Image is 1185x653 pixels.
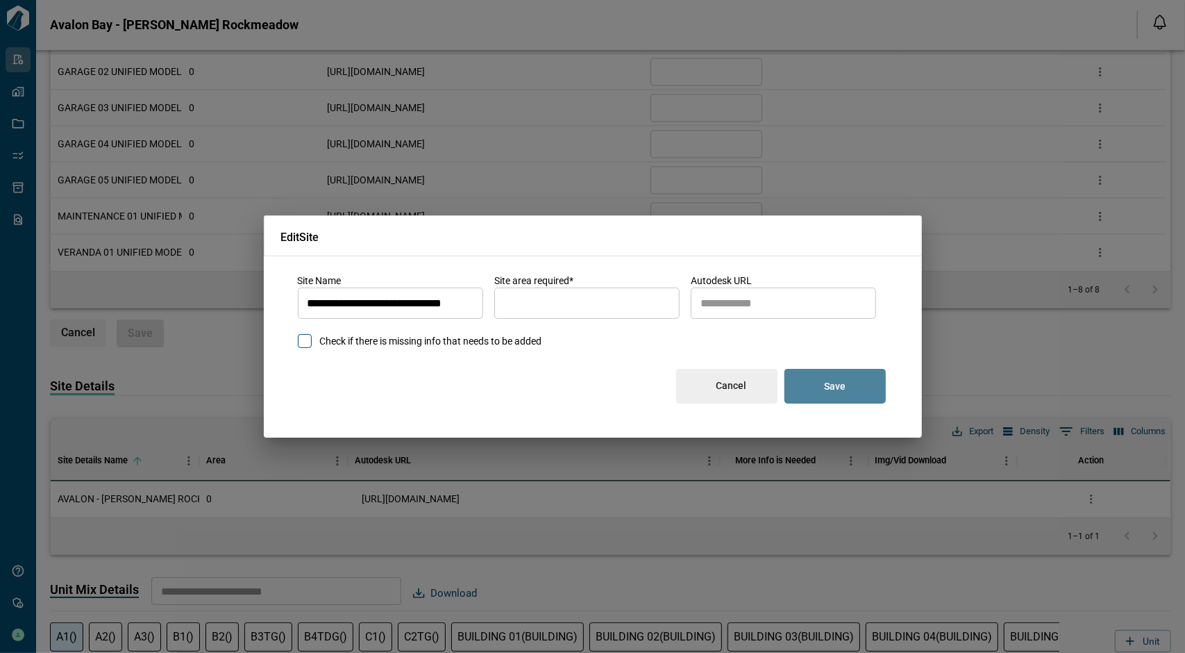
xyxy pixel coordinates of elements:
span: Site Name [298,275,342,286]
button: Save [784,369,886,404]
div: name [298,288,483,319]
span: Autodesk URL [691,275,752,286]
p: Area required* [504,321,670,335]
p: Cancel [716,379,746,392]
h2: Edit Site [264,215,922,256]
p: Site already exists [308,321,473,335]
span: Site area required* [494,275,573,286]
div: area [494,288,680,319]
p: Save [824,380,846,392]
div: autodesk_url [691,288,876,319]
button: Cancel [676,369,778,404]
span: Check if there is missing info that needs to be added [320,334,542,348]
